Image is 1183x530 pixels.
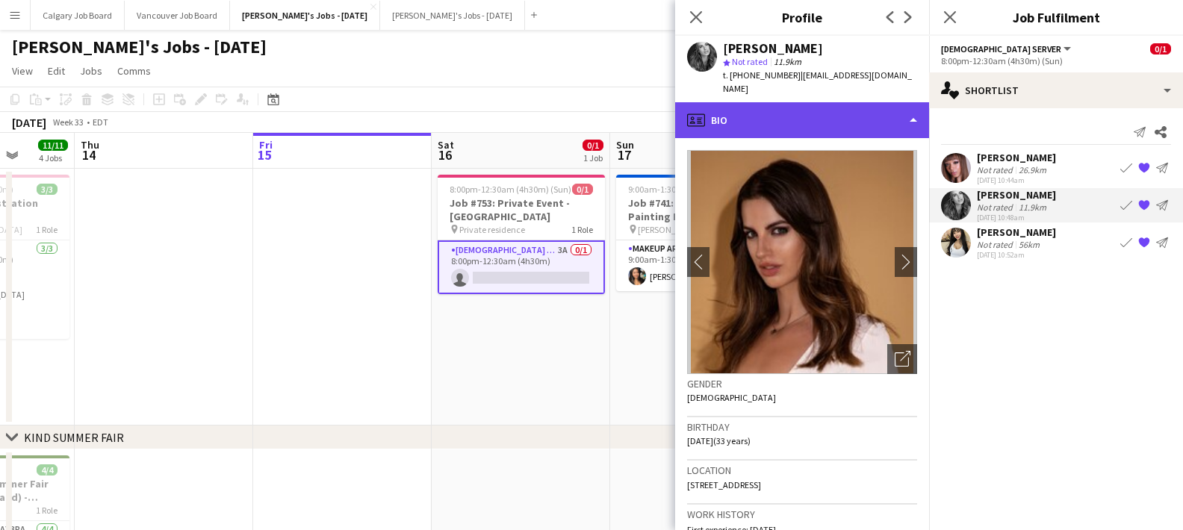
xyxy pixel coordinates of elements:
[977,151,1056,164] div: [PERSON_NAME]
[723,69,912,94] span: | [EMAIL_ADDRESS][DOMAIN_NAME]
[929,72,1183,108] div: Shortlist
[259,138,273,152] span: Fri
[638,224,750,235] span: [PERSON_NAME][GEOGRAPHIC_DATA] - Gate 7
[81,138,99,152] span: Thu
[12,36,267,58] h1: [PERSON_NAME]'s Jobs - [DATE]
[572,184,593,195] span: 0/1
[37,184,58,195] span: 3/3
[771,56,804,67] span: 11.9km
[628,184,723,195] span: 9:00am-1:30pm (4h30m)
[941,43,1061,54] span: Female Server
[125,1,230,30] button: Vancouver Job Board
[230,1,380,30] button: [PERSON_NAME]'s Jobs - [DATE]
[42,61,71,81] a: Edit
[438,240,605,294] app-card-role: [DEMOGRAPHIC_DATA] Server3A0/18:00pm-12:30am (4h30m)
[117,64,151,78] span: Comms
[74,61,108,81] a: Jobs
[438,175,605,294] app-job-card: 8:00pm-12:30am (4h30m) (Sun)0/1Job #753: Private Event - [GEOGRAPHIC_DATA] Private residence1 Rol...
[616,240,783,291] app-card-role: Makeup Artists1/19:00am-1:30pm (4h30m)[PERSON_NAME]
[435,146,454,163] span: 16
[616,175,783,291] app-job-card: 9:00am-1:30pm (4h30m)1/1Job #741: Blue Jays Face Painting Event - [GEOGRAPHIC_DATA] [PERSON_NAME]...
[687,508,917,521] h3: Work history
[977,202,1016,213] div: Not rated
[438,138,454,152] span: Sat
[977,175,1056,185] div: [DATE] 10:44am
[48,64,65,78] span: Edit
[675,7,929,27] h3: Profile
[977,213,1056,222] div: [DATE] 10:48am
[12,115,46,130] div: [DATE]
[977,164,1016,175] div: Not rated
[977,239,1016,250] div: Not rated
[78,146,99,163] span: 14
[257,146,273,163] span: 15
[1016,202,1049,213] div: 11.9km
[687,150,917,374] img: Crew avatar or photo
[450,184,571,195] span: 8:00pm-12:30am (4h30m) (Sun)
[49,116,87,128] span: Week 33
[111,61,157,81] a: Comms
[31,1,125,30] button: Calgary Job Board
[36,224,58,235] span: 1 Role
[941,43,1073,54] button: [DEMOGRAPHIC_DATA] Server
[977,250,1056,260] div: [DATE] 10:52am
[80,64,102,78] span: Jobs
[39,152,67,163] div: 4 Jobs
[1016,164,1049,175] div: 26.9km
[687,479,761,490] span: [STREET_ADDRESS]
[24,430,124,445] div: KIND SUMMER FAIR
[616,196,783,223] h3: Job #741: Blue Jays Face Painting Event - [GEOGRAPHIC_DATA]
[6,61,39,81] a: View
[887,344,917,374] div: Open photos pop-in
[941,55,1171,66] div: 8:00pm-12:30am (4h30m) (Sun)
[732,56,768,67] span: Not rated
[380,1,525,30] button: [PERSON_NAME]'s Jobs - [DATE]
[687,435,751,446] span: [DATE] (33 years)
[929,7,1183,27] h3: Job Fulfilment
[616,138,634,152] span: Sun
[675,102,929,138] div: Bio
[687,392,776,403] span: [DEMOGRAPHIC_DATA]
[723,69,801,81] span: t. [PHONE_NUMBER]
[687,377,917,390] h3: Gender
[37,464,58,476] span: 4/4
[438,196,605,223] h3: Job #753: Private Event - [GEOGRAPHIC_DATA]
[93,116,108,128] div: EDT
[38,140,68,151] span: 11/11
[614,146,634,163] span: 17
[36,505,58,516] span: 1 Role
[571,224,593,235] span: 1 Role
[583,140,603,151] span: 0/1
[723,42,823,55] div: [PERSON_NAME]
[977,188,1056,202] div: [PERSON_NAME]
[583,152,603,163] div: 1 Job
[1016,239,1043,250] div: 56km
[12,64,33,78] span: View
[977,225,1056,239] div: [PERSON_NAME]
[687,464,917,477] h3: Location
[687,420,917,434] h3: Birthday
[459,224,525,235] span: Private residence
[1150,43,1171,54] span: 0/1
